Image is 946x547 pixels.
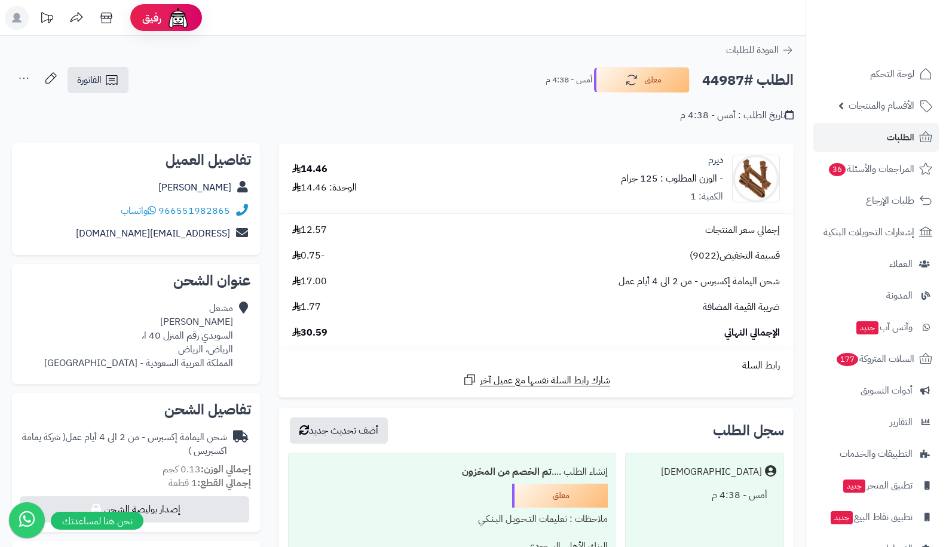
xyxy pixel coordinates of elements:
span: 12.57 [292,223,327,237]
a: طلبات الإرجاع [813,186,939,215]
div: أمس - 4:38 م [633,484,776,507]
span: طلبات الإرجاع [866,192,914,209]
div: تاريخ الطلب : أمس - 4:38 م [680,109,794,122]
div: الكمية: 1 [690,190,723,204]
a: تطبيق المتجرجديد [813,471,939,500]
small: 1 قطعة [169,476,251,490]
span: لوحة التحكم [870,66,914,82]
span: رفيق [142,11,161,25]
h3: سجل الطلب [713,423,784,438]
span: 17.00 [292,275,327,288]
span: إجمالي سعر المنتجات [705,223,780,237]
strong: إجمالي الوزن: [201,462,251,477]
a: [EMAIL_ADDRESS][DOMAIN_NAME] [76,226,230,241]
button: إصدار بوليصة الشحن [20,496,249,523]
span: 36 [829,163,846,176]
h2: تفاصيل الشحن [22,402,251,417]
img: 1755371797-Derum-90x90.jpg [733,155,779,202]
a: إشعارات التحويلات البنكية [813,218,939,247]
span: جديد [831,511,853,524]
a: المدونة [813,281,939,310]
span: قسيمة التخفيض(9022) [690,249,780,263]
span: 1.77 [292,300,321,314]
span: 177 [837,353,858,366]
span: الإجمالي النهائي [724,326,780,340]
img: ai-face.png [166,6,190,30]
a: ديرم [708,153,723,167]
button: أضف تحديث جديد [290,417,388,444]
b: تم الخصم من المخزون [462,465,552,479]
div: [DEMOGRAPHIC_DATA] [661,465,762,479]
div: رابط السلة [283,359,789,373]
div: إنشاء الطلب .... [296,460,608,484]
span: العودة للطلبات [726,43,779,57]
span: المدونة [886,287,913,304]
strong: إجمالي القطع: [197,476,251,490]
span: الفاتورة [77,73,102,87]
span: تطبيق المتجر [842,477,913,494]
small: أمس - 4:38 م [546,74,592,86]
a: تطبيق نقاط البيعجديد [813,503,939,531]
a: الفاتورة [68,67,128,93]
div: معلق [512,484,608,508]
span: -0.75 [292,249,324,263]
div: مشعل [PERSON_NAME] السويدي رقم المنزل 40 ا، الرياض، الرياض المملكة العربية السعودية - [GEOGRAPHIC... [44,302,233,370]
span: ( شركة يمامة اكسبريس ) [22,430,227,458]
h2: الطلب #44987 [702,68,794,93]
div: 14.46 [292,162,327,176]
span: إشعارات التحويلات البنكية [823,224,914,241]
a: العملاء [813,250,939,278]
a: تحديثات المنصة [32,6,62,33]
span: شارك رابط السلة نفسها مع عميل آخر [480,374,610,388]
span: السلات المتروكة [835,351,914,367]
h2: تفاصيل العميل [22,153,251,167]
span: 30.59 [292,326,327,340]
h2: عنوان الشحن [22,273,251,288]
span: أدوات التسويق [861,382,913,399]
small: 0.13 كجم [163,462,251,477]
div: الوحدة: 14.46 [292,181,357,195]
button: معلق [594,67,690,93]
span: تطبيق نقاط البيع [829,509,913,526]
span: العملاء [889,256,913,272]
a: السلات المتروكة177 [813,345,939,373]
a: المراجعات والأسئلة36 [813,155,939,183]
a: [PERSON_NAME] [158,180,231,195]
small: - الوزن المطلوب : 125 جرام [621,171,723,186]
span: ضريبة القيمة المضافة [703,300,780,314]
span: التطبيقات والخدمات [840,445,913,462]
span: التقارير [890,414,913,431]
a: العودة للطلبات [726,43,794,57]
span: وآتس آب [855,319,913,336]
a: واتساب [121,204,156,218]
span: شحن اليمامة إكسبرس - من 2 الى 4 أيام عمل [619,275,780,288]
img: logo-2.png [865,32,935,57]
a: أدوات التسويق [813,376,939,405]
a: التقارير [813,408,939,437]
span: المراجعات والأسئلة [828,161,914,177]
a: شارك رابط السلة نفسها مع عميل آخر [463,373,610,388]
a: وآتس آبجديد [813,313,939,342]
a: لوحة التحكم [813,60,939,88]
span: الطلبات [887,129,914,146]
span: الأقسام والمنتجات [849,97,914,114]
a: التطبيقات والخدمات [813,440,939,468]
div: شحن اليمامة إكسبرس - من 2 الى 4 أيام عمل [22,431,227,458]
a: الطلبات [813,123,939,152]
span: جديد [843,480,865,493]
span: جديد [856,321,878,334]
a: 966551982865 [158,204,230,218]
